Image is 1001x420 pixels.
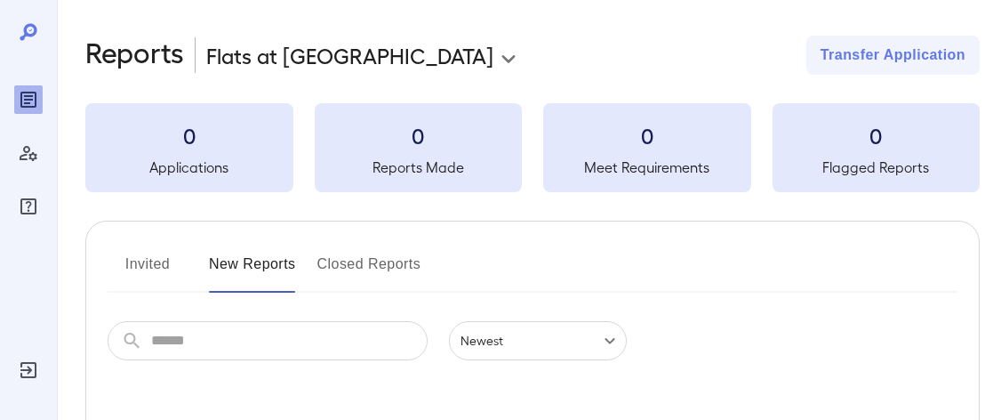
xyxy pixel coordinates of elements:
h3: 0 [315,121,523,149]
h5: Applications [85,157,293,178]
button: Invited [108,250,188,293]
h3: 0 [85,121,293,149]
h5: Meet Requirements [543,157,751,178]
h5: Reports Made [315,157,523,178]
summary: 0Applications0Reports Made0Meet Requirements0Flagged Reports [85,103,980,192]
div: FAQ [14,192,43,221]
h2: Reports [85,36,184,75]
h5: Flagged Reports [773,157,981,178]
h3: 0 [543,121,751,149]
p: Flats at [GEOGRAPHIC_DATA] [206,41,493,69]
div: Reports [14,85,43,114]
div: Manage Users [14,139,43,167]
div: Newest [449,321,627,360]
button: Closed Reports [317,250,421,293]
button: New Reports [209,250,296,293]
button: Transfer Application [806,36,980,75]
div: Log Out [14,356,43,384]
h3: 0 [773,121,981,149]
